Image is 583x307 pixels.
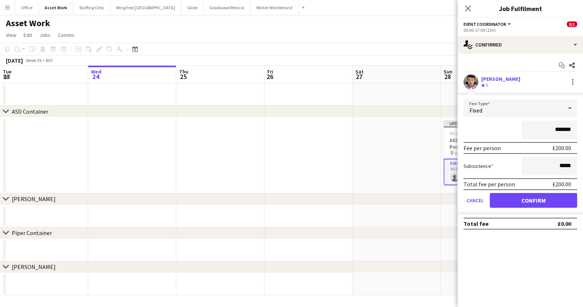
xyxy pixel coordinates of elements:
a: Comms [55,30,77,40]
span: Thu [179,68,188,75]
span: WRWC Fanzone, [GEOGRAPHIC_DATA] [454,151,510,156]
a: Edit [21,30,35,40]
button: Goodwood Revival [204,0,250,15]
span: 05:00-17:00 (12h) [450,131,482,136]
span: 25 [178,72,188,81]
button: Winter Wonderland [250,0,299,15]
button: Office [15,0,39,15]
span: Jobs [39,32,51,38]
span: Fixed [469,107,482,114]
div: Confirmed [458,36,583,54]
div: [PERSON_NAME] [12,263,56,270]
span: 24 [90,72,101,81]
div: £200.00 [552,180,571,188]
span: Tue [3,68,11,75]
div: Updated [444,120,526,126]
div: ASD Container [12,108,48,115]
app-job-card: Updated05:00-17:00 (12h)0/1ASD Container - Battersea Power Station - Collection WRWC Fanzone, [GE... [444,120,526,185]
button: Glide [181,0,204,15]
span: Wed [91,68,101,75]
div: 05:00-17:00 (12h) [464,27,577,33]
div: £0.00 [558,220,571,227]
button: Cancel [464,193,487,208]
button: Asset Work [39,0,73,15]
span: Sun [444,68,452,75]
div: [DATE] [6,57,23,64]
span: Week 39 [24,58,43,63]
div: [PERSON_NAME] [481,76,520,82]
label: Subsistence [464,163,493,169]
span: 5 [486,82,488,88]
span: 26 [266,72,273,81]
span: Edit [24,32,32,38]
div: £200.00 [552,144,571,152]
h3: ASD Container - Battersea Power Station - Collection [444,137,526,150]
button: Wing Fest [GEOGRAPHIC_DATA] [110,0,181,15]
span: Fri [267,68,273,75]
a: View [3,30,19,40]
span: 0/1 [567,21,577,27]
h1: Asset Work [6,18,50,29]
button: Event Coordinator [464,21,512,27]
app-card-role: Event Coordinator0/105:00-17:00 (12h) [444,159,526,185]
span: Sat [355,68,364,75]
div: [PERSON_NAME] [12,195,56,203]
button: Staffing Only [73,0,110,15]
span: View [6,32,16,38]
div: Piper Container [12,229,52,237]
div: BST [46,58,53,63]
span: 27 [354,72,364,81]
button: Confirm [490,193,577,208]
span: 28 [443,72,452,81]
div: Total fee per person [464,180,515,188]
span: Comms [58,32,74,38]
h3: Job Fulfilment [458,4,583,13]
div: Total fee [464,220,489,227]
div: Fee per person [464,144,501,152]
span: 23 [2,72,11,81]
a: Jobs [37,30,53,40]
span: Event Coordinator [464,21,506,27]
